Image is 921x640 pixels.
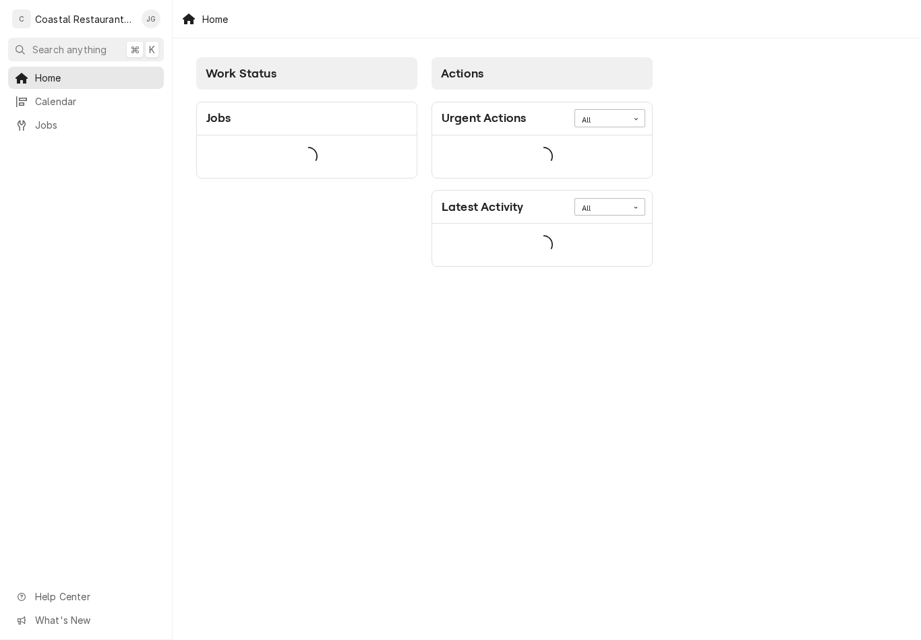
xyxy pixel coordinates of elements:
[196,90,417,231] div: Card Column Content
[206,109,231,127] div: Card Title
[8,114,164,136] a: Jobs
[35,613,156,627] span: What's New
[142,9,160,28] div: James Gatton's Avatar
[432,102,652,135] div: Card Header
[196,57,417,90] div: Card Column Header
[173,38,921,290] div: Dashboard
[197,135,417,178] div: Card Data
[432,57,653,90] div: Card Column Header
[534,231,553,259] span: Loading...
[432,135,652,178] div: Card Data
[8,67,164,89] a: Home
[582,203,621,214] div: All
[432,190,653,267] div: Card: Latest Activity
[534,142,553,170] span: Loading...
[574,109,645,127] div: Card Data Filter Control
[35,589,156,604] span: Help Center
[12,9,31,28] div: C
[189,51,425,274] div: Card Column: Work Status
[35,94,157,108] span: Calendar
[432,191,652,224] div: Card Header
[35,12,134,26] div: Coastal Restaurant Repair
[299,142,318,170] span: Loading...
[130,42,140,57] span: ⌘
[35,118,157,132] span: Jobs
[442,198,523,216] div: Card Title
[441,67,483,80] span: Actions
[197,102,417,135] div: Card Header
[196,102,417,179] div: Card: Jobs
[149,42,155,57] span: K
[8,90,164,113] a: Calendar
[432,224,652,266] div: Card Data
[432,90,653,267] div: Card Column Content
[35,71,157,85] span: Home
[142,9,160,28] div: JG
[442,109,526,127] div: Card Title
[582,115,621,126] div: All
[32,42,107,57] span: Search anything
[8,38,164,61] button: Search anything⌘K
[8,585,164,608] a: Go to Help Center
[425,51,660,274] div: Card Column: Actions
[206,67,276,80] span: Work Status
[8,609,164,631] a: Go to What's New
[574,198,645,216] div: Card Data Filter Control
[432,102,653,179] div: Card: Urgent Actions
